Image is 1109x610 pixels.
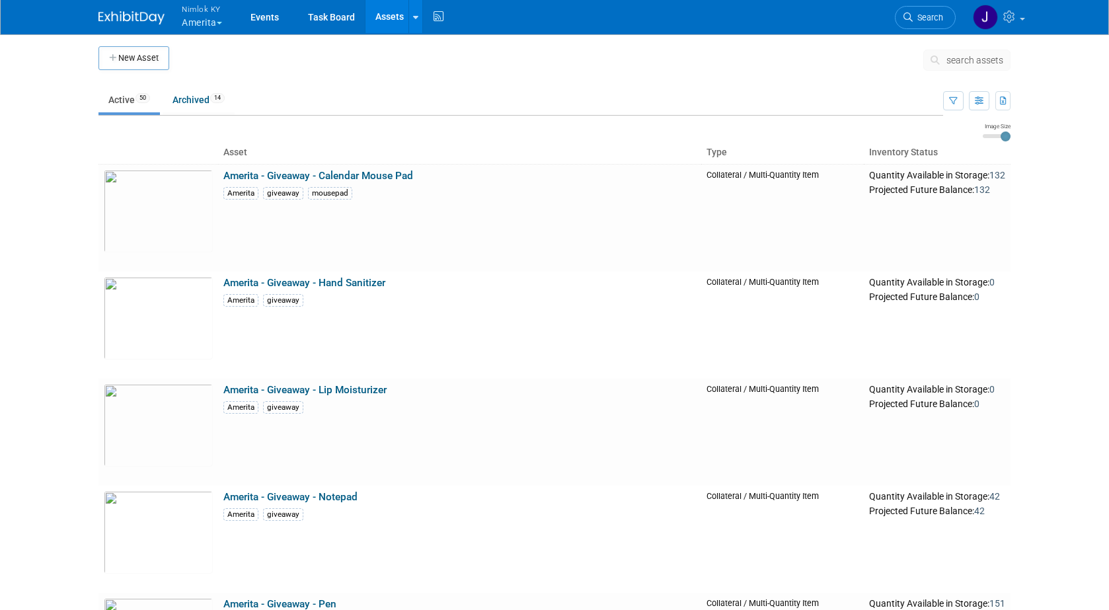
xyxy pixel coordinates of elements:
[989,598,1005,609] span: 151
[869,396,1005,410] div: Projected Future Balance:
[701,272,864,379] td: Collateral / Multi-Quantity Item
[135,93,150,103] span: 50
[974,291,979,302] span: 0
[974,184,990,195] span: 132
[308,187,352,200] div: mousepad
[989,277,995,287] span: 0
[223,170,413,182] a: Amerita - Giveaway - Calendar Mouse Pad
[182,2,222,16] span: Nimlok KY
[263,294,303,307] div: giveaway
[218,141,701,164] th: Asset
[223,294,258,307] div: Amerita
[989,384,995,395] span: 0
[701,379,864,486] td: Collateral / Multi-Quantity Item
[983,122,1011,130] div: Image Size
[98,46,169,70] button: New Asset
[98,87,160,112] a: Active50
[989,491,1000,502] span: 42
[223,277,385,289] a: Amerita - Giveaway - Hand Sanitizer
[263,508,303,521] div: giveaway
[869,598,1005,610] div: Quantity Available in Storage:
[263,401,303,414] div: giveaway
[263,187,303,200] div: giveaway
[869,170,1005,182] div: Quantity Available in Storage:
[974,399,979,409] span: 0
[163,87,235,112] a: Archived14
[701,486,864,593] td: Collateral / Multi-Quantity Item
[869,277,1005,289] div: Quantity Available in Storage:
[946,55,1003,65] span: search assets
[869,289,1005,303] div: Projected Future Balance:
[223,491,358,503] a: Amerita - Giveaway - Notepad
[895,6,956,29] a: Search
[869,491,1005,503] div: Quantity Available in Storage:
[869,503,1005,517] div: Projected Future Balance:
[223,187,258,200] div: Amerita
[869,182,1005,196] div: Projected Future Balance:
[701,164,864,272] td: Collateral / Multi-Quantity Item
[223,384,387,396] a: Amerita - Giveaway - Lip Moisturizer
[989,170,1005,180] span: 132
[223,598,336,610] a: Amerita - Giveaway - Pen
[923,50,1011,71] button: search assets
[974,506,985,516] span: 42
[223,508,258,521] div: Amerita
[701,141,864,164] th: Type
[869,384,1005,396] div: Quantity Available in Storage:
[973,5,998,30] img: Jamie Dunn
[223,401,258,414] div: Amerita
[98,11,165,24] img: ExhibitDay
[913,13,943,22] span: Search
[210,93,225,103] span: 14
